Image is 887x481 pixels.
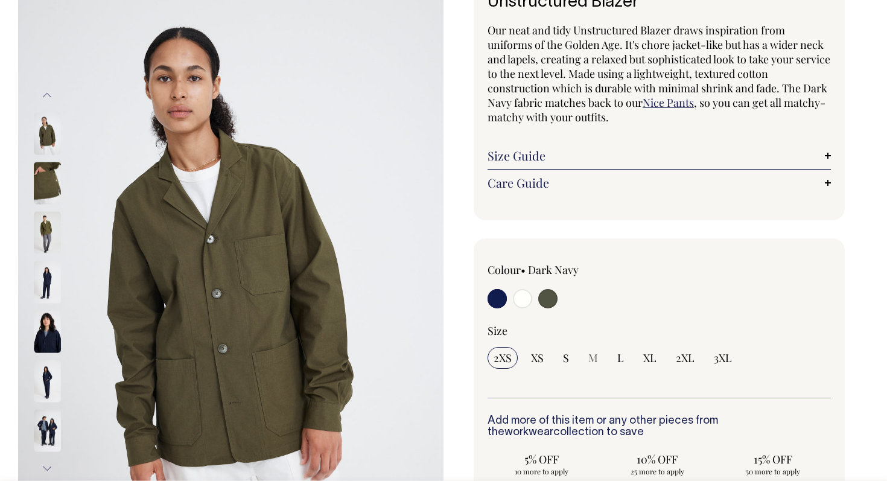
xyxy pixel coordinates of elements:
span: 3XL [714,351,732,365]
input: L [611,347,630,369]
input: 2XL [670,347,701,369]
span: M [588,351,598,365]
span: L [617,351,624,365]
div: Colour [488,263,625,277]
span: 5% OFF [494,452,590,467]
label: Dark Navy [528,263,579,277]
img: dark-navy [34,261,61,303]
img: dark-navy [34,409,61,451]
input: 3XL [708,347,738,369]
img: dark-navy [34,360,61,402]
span: 2XL [676,351,695,365]
input: 5% OFF 10 more to apply [488,448,596,480]
a: Care Guide [488,176,831,190]
span: 10 more to apply [494,467,590,476]
span: 10% OFF [609,452,706,467]
img: olive [34,211,61,253]
span: 15% OFF [725,452,821,467]
button: Previous [38,82,56,109]
input: M [582,347,604,369]
img: olive [34,112,61,154]
span: • [521,263,526,277]
img: olive [34,162,61,204]
span: , so you can get all matchy-matchy with your outfits. [488,95,825,124]
a: Size Guide [488,148,831,163]
input: S [557,347,575,369]
div: Size [488,323,831,338]
h6: Add more of this item or any other pieces from the collection to save [488,415,831,439]
span: 25 more to apply [609,467,706,476]
span: S [563,351,569,365]
a: Nice Pants [643,95,694,110]
input: 15% OFF 50 more to apply [719,448,827,480]
a: workwear [504,427,553,438]
input: XL [637,347,663,369]
span: 2XS [494,351,512,365]
span: XL [643,351,657,365]
input: 2XS [488,347,518,369]
span: Our neat and tidy Unstructured Blazer draws inspiration from uniforms of the Golden Age. It's cho... [488,23,830,110]
span: XS [531,351,544,365]
input: XS [525,347,550,369]
input: 10% OFF 25 more to apply [603,448,712,480]
img: dark-navy [34,310,61,352]
span: 50 more to apply [725,467,821,476]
